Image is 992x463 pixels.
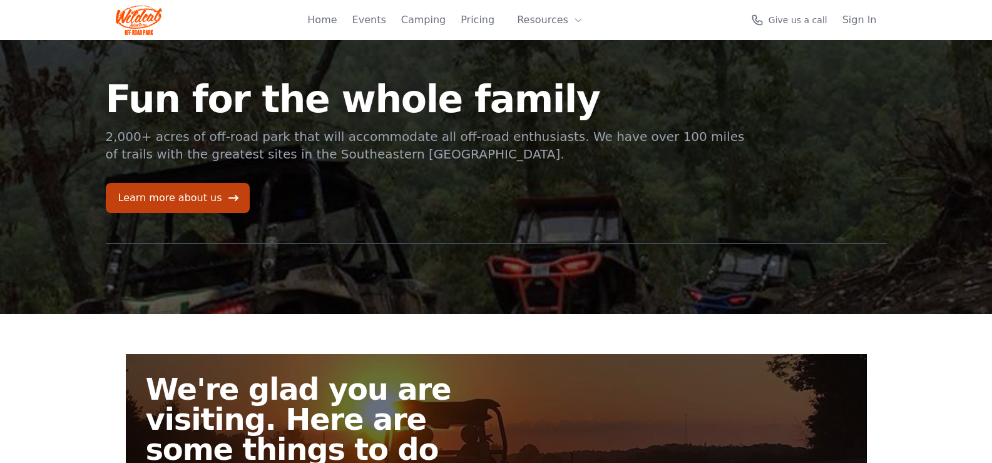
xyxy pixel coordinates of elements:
[106,128,747,163] p: 2,000+ acres of off-road park that will accommodate all off-road enthusiasts. We have over 100 mi...
[352,13,386,28] a: Events
[106,80,747,118] h1: Fun for the whole family
[751,14,827,26] a: Give us a call
[842,13,877,28] a: Sign In
[769,14,827,26] span: Give us a call
[116,5,163,35] img: Wildcat Logo
[509,8,591,33] button: Resources
[401,13,446,28] a: Camping
[106,183,250,213] a: Learn more about us
[461,13,494,28] a: Pricing
[307,13,337,28] a: Home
